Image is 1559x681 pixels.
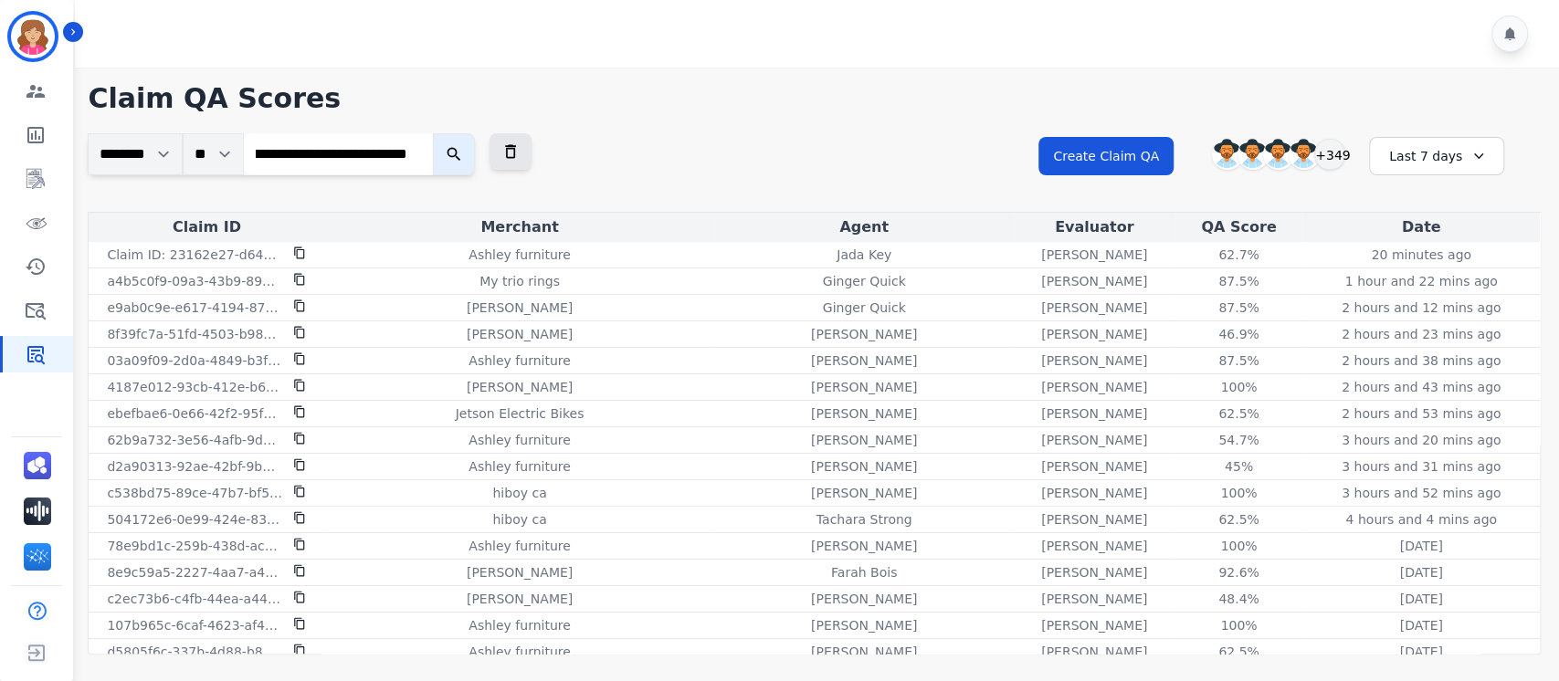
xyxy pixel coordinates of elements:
p: [PERSON_NAME] [1041,246,1147,264]
p: c2ec73b6-c4fb-44ea-a441-bad47e2e64c7 [107,590,282,608]
p: Farah Bois [831,563,897,581]
p: Ashley furniture [469,537,570,555]
p: [DATE] [1399,616,1442,634]
div: 100% [1197,537,1280,555]
p: [PERSON_NAME] [1041,272,1147,290]
p: 504172e6-0e99-424e-8367-44d73097e9d3 [107,510,282,529]
p: [PERSON_NAME] [811,351,917,370]
p: 2 hours and 43 mins ago [1342,378,1501,396]
p: Claim ID: 23162e27-d646-4596-ac99-41ac5c8c5b58 [107,246,282,264]
div: 100% [1197,378,1280,396]
p: d2a90313-92ae-42bf-9b0f-6476994186b1 [107,457,282,476]
div: 100% [1197,616,1280,634]
p: [PERSON_NAME] [811,404,917,423]
p: 8e9c59a5-2227-4aa7-a435-426e7fdb057e [107,563,282,581]
p: 2 hours and 23 mins ago [1342,325,1501,343]
p: [PERSON_NAME] [1041,643,1147,661]
p: [PERSON_NAME] [1041,484,1147,502]
p: [PERSON_NAME] [811,457,917,476]
p: Tachara Strong [816,510,912,529]
p: [DATE] [1399,537,1442,555]
p: Ashley furniture [469,616,570,634]
p: a4b5c0f9-09a3-43b9-8954-839249add403 [107,272,282,290]
p: [PERSON_NAME] [811,537,917,555]
p: [DATE] [1399,590,1442,608]
p: [PERSON_NAME] [811,590,917,608]
p: d5805f6c-337b-4d88-b891-616f31ad66f7 [107,643,282,661]
p: [PERSON_NAME] [1041,510,1147,529]
div: QA Score [1179,216,1300,238]
p: [PERSON_NAME] [1041,563,1147,581]
h1: Claim QA Scores [88,82,1541,115]
p: 2 hours and 38 mins ago [1342,351,1501,370]
p: [PERSON_NAME] [1041,537,1147,555]
div: 46.9% [1197,325,1280,343]
div: Evaluator [1017,216,1172,238]
p: [PERSON_NAME] [811,484,917,502]
p: 107b965c-6caf-4623-af44-c363844841a2 [107,616,282,634]
div: 87.5% [1197,272,1280,290]
div: Merchant [328,216,711,238]
p: Ginger Quick [823,272,906,290]
div: 62.5% [1197,643,1280,661]
p: 62b9a732-3e56-4afb-9d74-e68d6ee3b79f [107,431,282,449]
p: ebefbae6-0e66-42f2-95fb-190aff46108a [107,404,282,423]
p: [PERSON_NAME] [467,563,573,581]
p: 4 hours and 4 mins ago [1345,510,1497,529]
div: 48.4% [1197,590,1280,608]
button: Create Claim QA [1038,137,1174,175]
p: hiboy ca [492,510,546,529]
p: 8f39fc7a-51fd-4503-b984-272a9e95ad8b [107,325,282,343]
div: 54.7% [1197,431,1280,449]
p: [PERSON_NAME] [1041,325,1147,343]
p: [PERSON_NAME] [467,378,573,396]
p: 3 hours and 31 mins ago [1342,457,1501,476]
p: 4187e012-93cb-412e-b6e3-9588277efaab [107,378,282,396]
div: 62.7% [1197,246,1280,264]
p: [PERSON_NAME] [1041,590,1147,608]
p: My trio rings [479,272,560,290]
p: [PERSON_NAME] [811,325,917,343]
p: 20 minutes ago [1371,246,1470,264]
p: [PERSON_NAME] [811,431,917,449]
p: [PERSON_NAME] [811,643,917,661]
p: 3 hours and 52 mins ago [1342,484,1501,502]
p: 1 hour and 22 mins ago [1345,272,1498,290]
div: 62.5% [1197,510,1280,529]
p: Ginger Quick [823,299,906,317]
p: [PERSON_NAME] [1041,351,1147,370]
p: [PERSON_NAME] [1041,457,1147,476]
p: [PERSON_NAME] [467,590,573,608]
p: [PERSON_NAME] [467,325,573,343]
div: 87.5% [1197,351,1280,370]
img: Bordered avatar [11,15,55,58]
p: c538bd75-89ce-47b7-bf5d-794f8e18709f [107,484,282,502]
p: [PERSON_NAME] [811,378,917,396]
p: 78e9bd1c-259b-438d-ac8d-e998966eceac [107,537,282,555]
p: 3 hours and 20 mins ago [1342,431,1501,449]
p: Ashley furniture [469,351,570,370]
p: [PERSON_NAME] [811,616,917,634]
p: [PERSON_NAME] [1041,378,1147,396]
p: Ashley furniture [469,246,570,264]
p: e9ab0c9e-e617-4194-87a8-6b77dd8e09ac [107,299,282,317]
div: Agent [719,216,1010,238]
p: [DATE] [1399,563,1442,581]
div: 62.5% [1197,404,1280,423]
p: [DATE] [1399,643,1442,661]
div: Date [1306,216,1536,238]
p: Ashley furniture [469,457,570,476]
p: [PERSON_NAME] [1041,431,1147,449]
p: hiboy ca [492,484,546,502]
p: [PERSON_NAME] [1041,299,1147,317]
p: 2 hours and 53 mins ago [1342,404,1501,423]
div: 92.6% [1197,563,1280,581]
p: Ashley furniture [469,643,570,661]
p: Ashley furniture [469,431,570,449]
p: Jetson Electric Bikes [456,404,585,423]
div: 100% [1197,484,1280,502]
p: Jada Key [837,246,891,264]
div: 87.5% [1197,299,1280,317]
p: 2 hours and 12 mins ago [1342,299,1501,317]
div: Last 7 days [1369,137,1504,175]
